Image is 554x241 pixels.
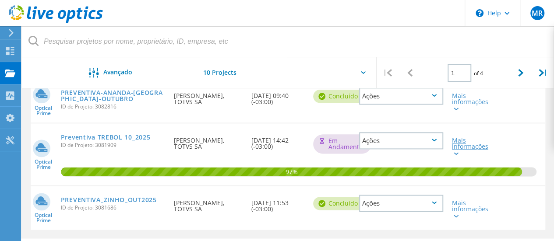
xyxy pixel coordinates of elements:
[31,159,56,170] span: Optical Prime
[169,79,247,114] div: [PERSON_NAME], TOTVS SA
[313,197,367,210] div: Concluído
[452,200,484,218] div: Mais informações
[247,123,309,158] div: [DATE] 14:42 (-03:00)
[247,79,309,114] div: [DATE] 09:40 (-03:00)
[313,90,367,103] div: Concluído
[169,123,247,158] div: [PERSON_NAME], TOTVS SA
[532,10,543,17] span: MR
[313,134,371,154] div: Em andamento
[359,195,443,212] div: Ações
[61,143,166,148] span: ID de Projeto: 3081909
[359,87,443,105] div: Ações
[359,132,443,149] div: Ações
[473,70,483,77] span: of 4
[61,104,166,109] span: ID de Projeto: 3082816
[61,197,157,203] a: PREVENTIVA_ZINHO_OUT2025
[9,18,103,24] a: Live Optics Dashboard
[476,9,483,17] svg: \n
[61,90,166,102] a: PREVENTIVA-ANANDA-[GEOGRAPHIC_DATA]-OUTUBRO
[31,105,56,116] span: Optical Prime
[31,213,56,223] span: Optical Prime
[61,167,522,175] span: 97%
[452,93,484,111] div: Mais informações
[103,69,132,75] span: Avançado
[61,134,151,140] a: Preventiva TREBOL 10_2025
[247,186,309,221] div: [DATE] 11:53 (-03:00)
[532,57,554,88] div: |
[169,186,247,221] div: [PERSON_NAME], TOTVS SA
[452,137,484,156] div: Mais informações
[377,57,399,88] div: |
[61,205,166,210] span: ID de Projeto: 3081686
